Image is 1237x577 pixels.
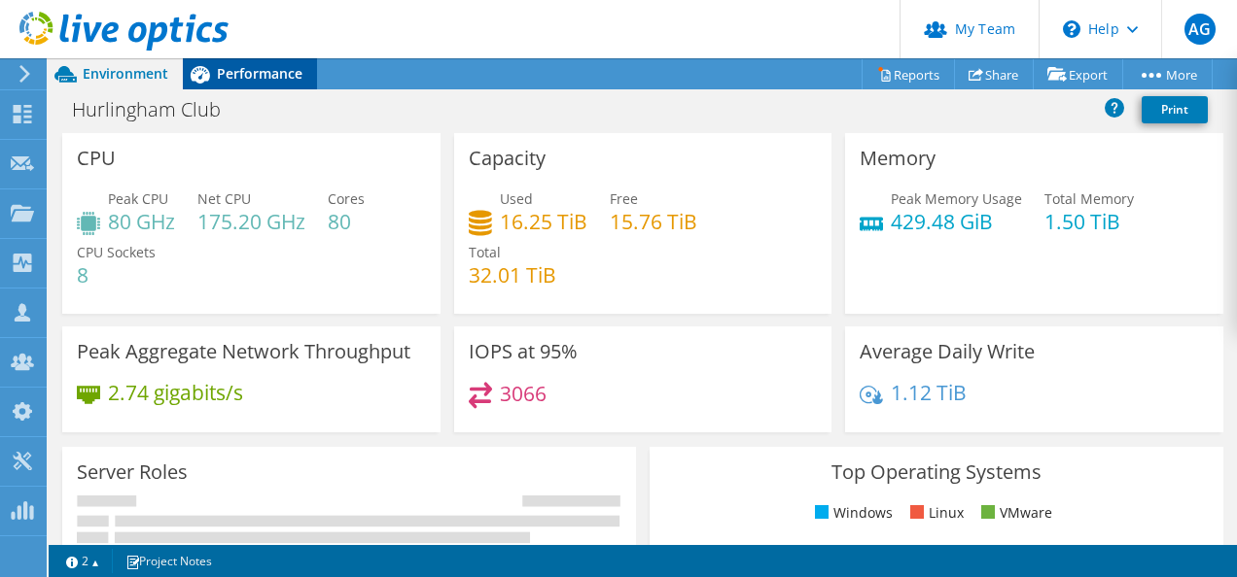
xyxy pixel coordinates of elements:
[954,59,1034,89] a: Share
[500,211,587,232] h4: 16.25 TiB
[976,502,1052,524] li: VMware
[469,243,501,261] span: Total
[77,148,116,169] h3: CPU
[197,189,251,208] span: Net CPU
[891,189,1022,208] span: Peak Memory Usage
[891,211,1022,232] h4: 429.48 GiB
[77,243,156,261] span: CPU Sockets
[610,189,638,208] span: Free
[328,211,365,232] h4: 80
[891,382,967,403] h4: 1.12 TiB
[610,211,697,232] h4: 15.76 TiB
[108,382,243,403] h4: 2.74 gigabits/s
[197,211,305,232] h4: 175.20 GHz
[905,502,964,524] li: Linux
[1063,20,1080,38] svg: \n
[500,383,547,404] h4: 3066
[112,549,226,573] a: Project Notes
[1044,211,1134,232] h4: 1.50 TiB
[53,549,113,573] a: 2
[1122,59,1213,89] a: More
[860,148,936,169] h3: Memory
[500,189,533,208] span: Used
[862,59,955,89] a: Reports
[217,64,302,83] span: Performance
[860,341,1035,362] h3: Average Daily Write
[83,64,168,83] span: Environment
[469,264,556,286] h4: 32.01 TiB
[469,148,546,169] h3: Capacity
[328,189,365,208] span: Cores
[77,264,156,286] h4: 8
[63,99,251,120] h1: Hurlingham Club
[1184,14,1216,45] span: AG
[469,341,578,362] h3: IOPS at 95%
[108,189,168,208] span: Peak CPU
[1033,59,1123,89] a: Export
[77,461,188,483] h3: Server Roles
[1142,96,1208,123] a: Print
[77,341,410,362] h3: Peak Aggregate Network Throughput
[664,461,1209,483] h3: Top Operating Systems
[108,211,175,232] h4: 80 GHz
[1044,189,1134,208] span: Total Memory
[810,502,893,524] li: Windows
